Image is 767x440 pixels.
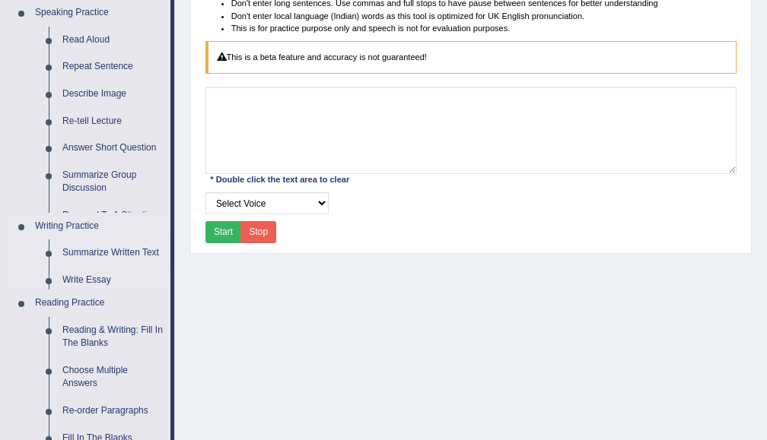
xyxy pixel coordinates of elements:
a: Respond To A Situation [56,202,170,229]
a: Read Aloud [56,27,170,54]
a: Repeat Sentence [56,53,170,81]
button: Stop [240,221,276,243]
li: This is for practice purpose only and speech is not for evaluation purposes. [231,22,737,34]
a: Choose Multiple Answers [56,357,170,397]
button: Start [205,221,242,243]
div: This is a beta feature and accuracy is not guaranteed! [205,41,737,74]
li: Don't enter local language (Indian) words as this tool is optimized for UK English pronunciation. [231,10,737,22]
a: Summarize Written Text [56,239,170,267]
a: Summarize Group Discussion [56,162,170,202]
a: Describe Image [56,81,170,108]
a: Write Essay [56,267,170,294]
a: Re-order Paragraphs [56,397,170,425]
a: Reading & Writing: Fill In The Blanks [56,317,170,357]
a: Reading Practice [28,290,170,317]
a: Re-tell Lecture [56,108,170,135]
div: * Double click the text area to clear [205,173,355,187]
a: Writing Practice [28,213,170,240]
a: Answer Short Question [56,135,170,162]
